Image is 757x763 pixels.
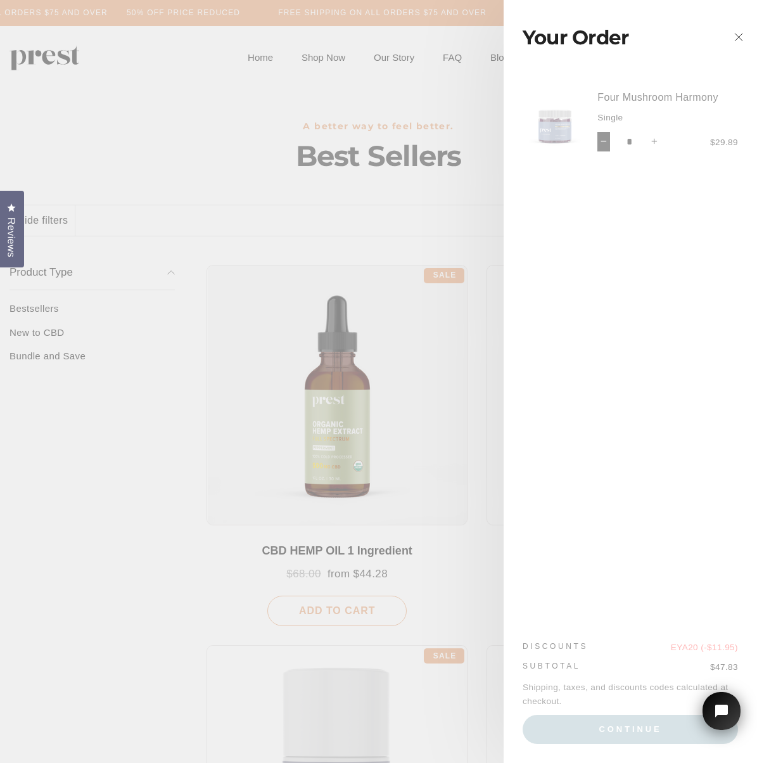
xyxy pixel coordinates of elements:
[523,715,738,744] button: Continue
[523,8,701,68] div: Your Order
[523,660,630,672] p: Subtotal
[523,681,738,708] p: Shipping, taxes, and discounts codes calculated at checkout.
[630,641,738,655] p: EYA20 (-$11.95)
[3,217,20,257] span: Reviews
[647,132,661,152] button: Increase item quantity by one
[710,138,738,147] span: $29.89
[597,132,661,152] input: quantity
[523,91,588,157] img: Four Mushroom Harmony
[523,641,630,653] p: Discounts
[597,132,611,152] button: Reduce item quantity by one
[597,89,738,106] a: Four Mushroom Harmony
[630,660,738,674] p: $47.83
[686,674,757,763] iframe: Tidio Chat
[597,106,738,125] span: Single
